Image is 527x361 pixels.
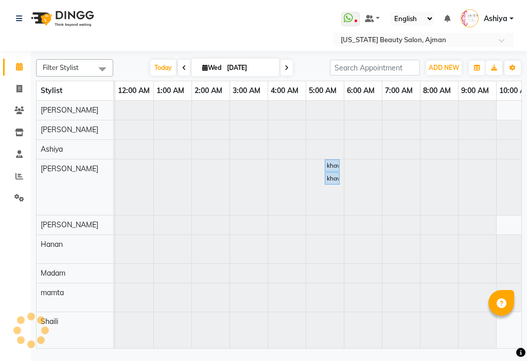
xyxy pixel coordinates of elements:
a: 1:00 AM [154,83,187,98]
a: 8:00 AM [420,83,453,98]
img: Ashiya [461,9,479,27]
div: khawla, TK10, 05:30 AM-05:35 AM, Pedicure (البدكير) [326,161,339,170]
a: 9:00 AM [459,83,491,98]
span: Ashiya [41,145,63,154]
a: 6:00 AM [344,83,377,98]
span: Wed [200,64,224,71]
span: Stylist [41,86,62,95]
a: 7:00 AM [382,83,415,98]
span: [PERSON_NAME] [41,105,98,115]
div: khawla, TK12, 05:30 AM-05:35 AM, Pedicure (البدكير) [326,174,339,183]
img: logo [26,4,97,33]
input: 2025-09-03 [224,60,275,76]
span: Madam [41,268,65,278]
span: [PERSON_NAME] [41,125,98,134]
span: Hanan [41,240,63,249]
span: [PERSON_NAME] [41,164,98,173]
a: 5:00 AM [306,83,339,98]
input: Search Appointment [330,60,420,76]
span: Shaili [41,317,58,326]
span: [PERSON_NAME] [41,220,98,229]
span: Filter Stylist [43,63,79,71]
span: ADD NEW [429,64,459,71]
a: 12:00 AM [115,83,152,98]
span: mamta [41,288,64,297]
iframe: chat widget [484,320,517,351]
button: ADD NEW [426,61,462,75]
a: 2:00 AM [192,83,225,98]
span: Ashiya [484,13,507,24]
span: Today [150,60,176,76]
a: 3:00 AM [230,83,263,98]
a: 4:00 AM [268,83,301,98]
